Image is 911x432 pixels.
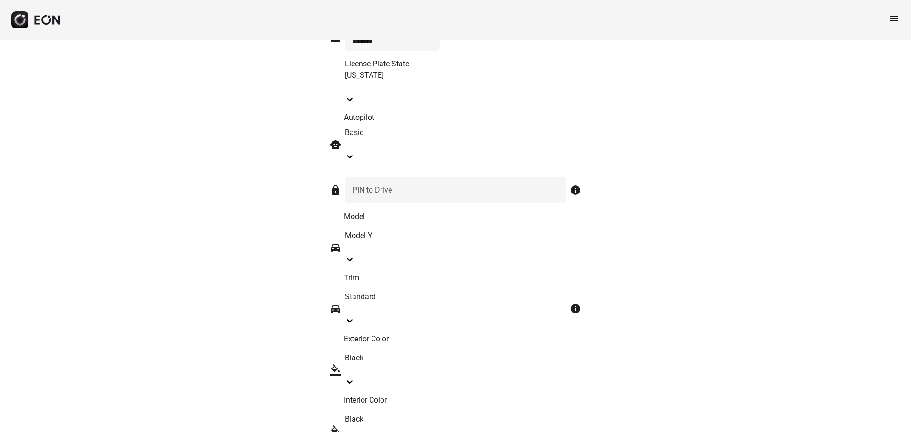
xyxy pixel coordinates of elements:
[570,303,581,314] span: info
[344,112,581,123] p: Autopilot
[345,70,440,81] div: [US_STATE]
[344,272,581,284] p: Trim
[330,303,341,314] span: directions_car
[330,364,341,376] span: format_color_fill
[888,13,900,24] span: menu
[330,242,341,253] span: directions_car
[344,395,581,406] p: Interior Color
[345,127,581,138] div: Basic
[570,184,581,196] span: info
[344,211,581,222] p: Model
[353,184,392,196] label: PIN to Drive
[345,230,581,241] div: Model Y
[330,184,341,196] span: lock
[330,139,341,150] span: smart_toy
[345,291,566,303] div: Standard
[344,333,581,345] p: Exterior Color
[345,352,581,364] div: Black
[345,58,440,70] div: License Plate State
[345,414,581,425] div: Black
